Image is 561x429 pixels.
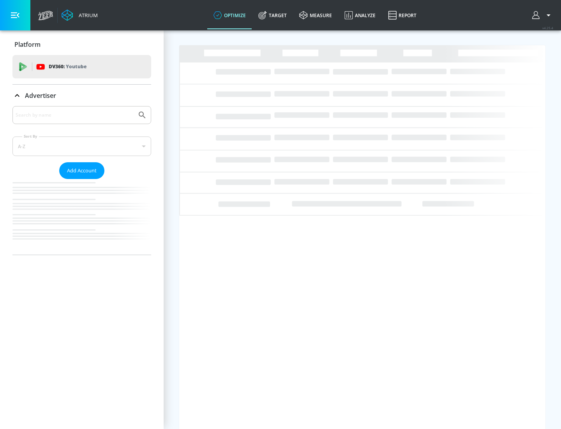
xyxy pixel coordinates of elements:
[14,40,41,49] p: Platform
[22,134,39,139] label: Sort By
[67,166,97,175] span: Add Account
[59,162,104,179] button: Add Account
[252,1,293,29] a: Target
[207,1,252,29] a: optimize
[12,136,151,156] div: A-Z
[12,34,151,55] div: Platform
[12,55,151,78] div: DV360: Youtube
[12,179,151,255] nav: list of Advertiser
[382,1,423,29] a: Report
[338,1,382,29] a: Analyze
[62,9,98,21] a: Atrium
[12,85,151,106] div: Advertiser
[25,91,56,100] p: Advertiser
[12,106,151,255] div: Advertiser
[49,62,86,71] p: DV360:
[293,1,338,29] a: measure
[76,12,98,19] div: Atrium
[542,26,553,30] span: v 4.25.4
[16,110,134,120] input: Search by name
[66,62,86,71] p: Youtube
